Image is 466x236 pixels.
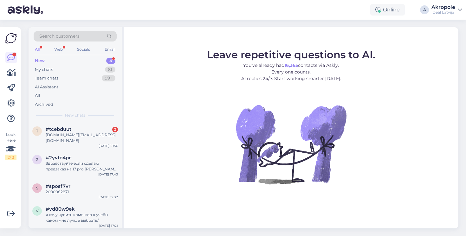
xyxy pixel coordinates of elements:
[106,58,115,64] div: 4
[46,206,75,212] span: #vd80w9ek
[36,157,38,162] span: 2
[46,189,118,195] div: 2000082871
[207,62,375,82] p: You’ve already had contacts via Askly. Every one counts. AI replies 24/7. Start working smarter [...
[35,92,40,99] div: All
[65,112,85,118] span: New chats
[46,126,71,132] span: #tcebduut
[207,48,375,61] span: Leave repetitive questions to AI.
[46,132,118,144] div: [DOMAIN_NAME][EMAIL_ADDRESS][DOMAIN_NAME]
[98,172,118,177] div: [DATE] 17:43
[105,67,115,73] div: 81
[5,155,16,160] div: 2 / 3
[431,5,462,15] a: AkropoleiDeal Latvija
[112,127,118,132] div: 3
[39,33,80,40] span: Search customers
[370,4,405,16] div: Online
[53,45,64,54] div: Web
[99,223,118,228] div: [DATE] 17:21
[35,75,58,81] div: Team chats
[99,195,118,200] div: [DATE] 17:37
[234,87,348,201] img: No Chat active
[420,5,429,14] div: A
[102,75,115,81] div: 99+
[36,186,38,190] span: s
[46,155,72,161] span: #2yvte4pc
[5,132,16,160] div: Look Here
[46,161,118,172] div: Здравствуйте если сделаю предзаказ на 17 pro [PERSON_NAME] iPhone как долго ждать его?
[35,101,53,108] div: Archived
[103,45,117,54] div: Email
[36,208,38,213] span: v
[36,129,38,133] span: t
[431,10,455,15] div: iDeal Latvija
[46,183,70,189] span: #sposf7vr
[34,45,41,54] div: All
[284,62,298,68] b: 16,365
[5,32,17,44] img: Askly Logo
[431,5,455,10] div: Akropole
[99,144,118,148] div: [DATE] 18:56
[35,58,45,64] div: New
[35,67,53,73] div: My chats
[46,212,118,223] div: я хочу купить компьтер к учебы каком мне лучше выбрать/
[76,45,91,54] div: Socials
[35,84,58,90] div: AI Assistant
